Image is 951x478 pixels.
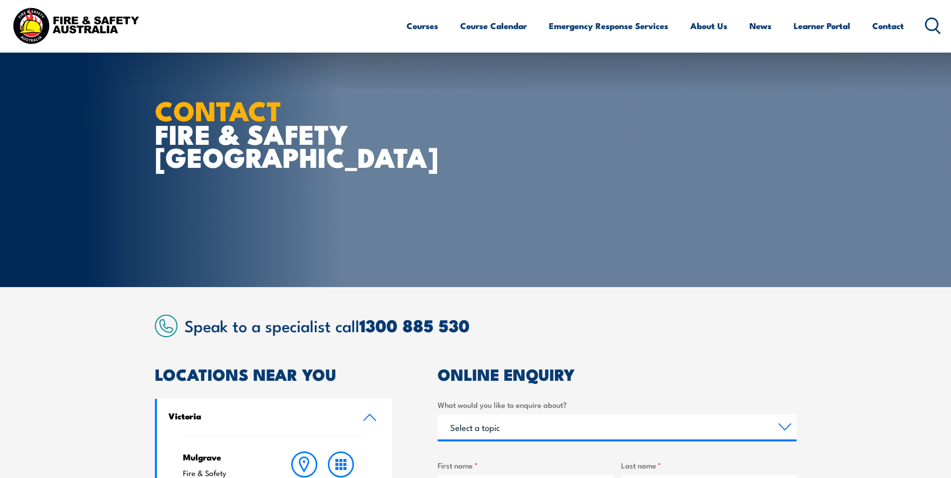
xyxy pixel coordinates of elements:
[749,13,772,39] a: News
[184,316,797,334] h2: Speak to a specialist call
[438,399,797,410] label: What would you like to enquire about?
[872,13,904,39] a: Contact
[359,312,470,338] a: 1300 885 530
[794,13,850,39] a: Learner Portal
[438,459,613,471] label: First name
[155,98,403,168] h1: FIRE & SAFETY [GEOGRAPHIC_DATA]
[155,367,393,381] h2: LOCATIONS NEAR YOU
[621,459,797,471] label: Last name
[155,89,282,130] strong: CONTACT
[168,410,348,421] h4: Victoria
[407,13,438,39] a: Courses
[549,13,668,39] a: Emergency Response Services
[460,13,527,39] a: Course Calendar
[183,451,267,462] h4: Mulgrave
[438,367,797,381] h2: ONLINE ENQUIRY
[157,399,393,435] a: Victoria
[690,13,727,39] a: About Us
